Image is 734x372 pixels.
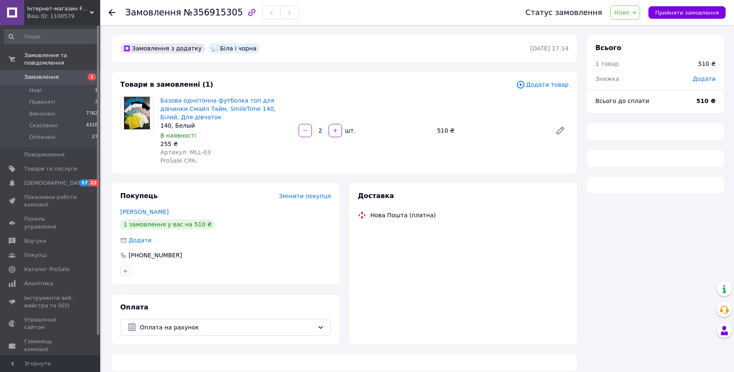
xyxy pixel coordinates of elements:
div: 510 ₴ [434,125,549,136]
span: Показники роботи компанії [24,194,77,209]
div: Біла і чорна [208,43,260,53]
span: Аналітика [24,280,53,287]
span: Оплата на рахунок [140,323,314,332]
span: Знижка [595,75,619,82]
span: Каталог ProSale [24,266,69,273]
div: 510 ₴ [698,60,716,68]
span: Замовлення та повідомлення [24,52,100,67]
div: Ваш ID: 1100579 [27,13,100,20]
span: Прийняті [29,98,55,106]
span: Покупець [120,192,158,200]
span: 1 [88,73,96,80]
span: 3 [95,98,98,106]
span: 57 [79,179,89,186]
img: Базова однотонна футболка топ для дівчинки Смайл Тайм, SmileTime 140, Білий, Для дівчаток [124,97,149,129]
span: Повідомлення [24,151,65,158]
span: №356915305 [184,8,243,18]
span: Відгуки [24,237,46,245]
span: Товари в замовленні (1) [120,80,213,88]
span: Покупці [24,251,47,259]
span: Додати товар [516,80,569,89]
time: [DATE] 17:14 [530,45,569,52]
div: 140, Белый [160,121,292,130]
div: 1 замовлення у вас на 510 ₴ [120,219,215,229]
span: ProSale CPA: [160,157,197,164]
span: Нові [29,87,41,94]
a: [PERSON_NAME] [120,209,169,215]
span: Прийняти замовлення [655,10,719,16]
a: Базова однотонна футболка топ для дівчинки Смайл Тайм, SmileTime 140, Білий, Для дівчаток [160,97,276,121]
span: Панель управління [24,215,77,230]
div: [PHONE_NUMBER] [128,251,183,259]
span: Оплата [120,303,148,311]
span: Гаманець компанії [24,338,77,353]
button: Прийняти замовлення [648,6,726,19]
div: Замовлення з додатку [120,43,205,53]
span: Всього до сплати [595,98,649,104]
span: 7762 [86,110,98,118]
span: 27 [92,133,98,141]
span: Оплачені [29,133,56,141]
span: Інтернет-магазин Family-tex [27,5,90,13]
span: Артикул: MLL-03 [160,149,211,156]
span: Замовлення [24,73,59,81]
b: 510 ₴ [696,98,716,104]
span: Змінити покупця [279,193,331,199]
span: Всього [595,44,621,52]
span: Додати [129,237,152,244]
span: [DEMOGRAPHIC_DATA] [24,179,86,187]
div: Нова Пошта (платна) [368,211,438,219]
span: Нове [614,9,629,16]
span: Управління сайтом [24,316,77,331]
input: Пошук [4,29,99,44]
span: Товари та послуги [24,165,77,173]
div: 255 ₴ [160,140,292,148]
span: 1 [95,87,98,94]
div: Статус замовлення [526,8,602,17]
span: Скасовані [29,122,58,129]
div: Повернутися назад [109,8,115,17]
span: 4318 [86,122,98,129]
span: В наявності [160,132,196,139]
div: шт. [343,126,356,135]
span: Доставка [358,192,394,200]
span: Інструменти веб-майстра та SEO [24,294,77,309]
span: 1 товар [595,60,619,67]
span: Замовлення [125,8,181,18]
span: 22 [89,179,99,186]
img: :speech_balloon: [212,45,218,52]
a: Редагувати [552,122,569,139]
span: Додати [693,75,716,82]
span: Виконані [29,110,55,118]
